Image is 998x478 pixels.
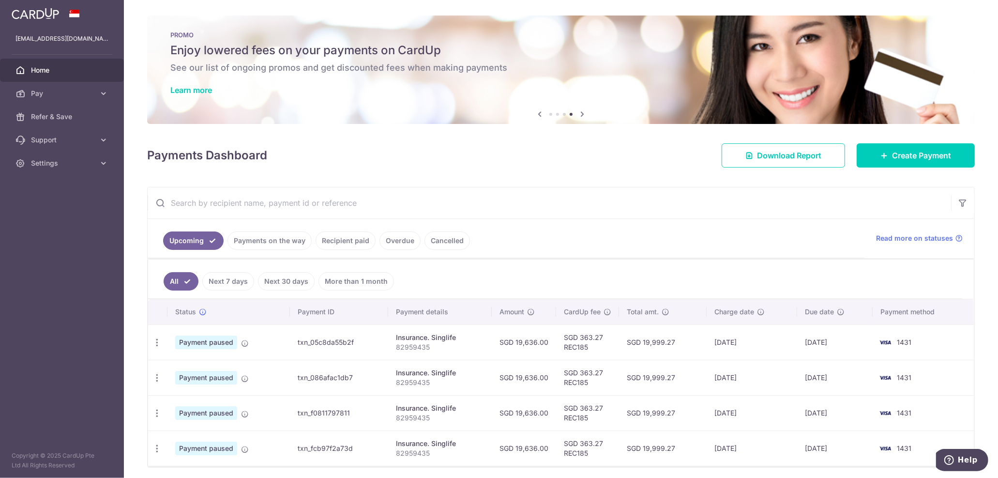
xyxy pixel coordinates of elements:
span: 1431 [897,338,911,346]
span: Create Payment [892,150,951,161]
td: [DATE] [797,324,873,360]
td: [DATE] [797,431,873,466]
span: Support [31,135,95,145]
div: Insurance. Singlife [396,439,484,448]
td: SGD 19,636.00 [492,324,556,360]
td: SGD 19,999.27 [619,360,707,395]
td: SGD 19,999.27 [619,324,707,360]
p: [EMAIL_ADDRESS][DOMAIN_NAME] [15,34,108,44]
span: Payment paused [175,336,237,349]
img: Latest Promos banner [147,15,975,124]
a: Read more on statuses [876,233,963,243]
a: Upcoming [163,231,224,250]
p: 82959435 [396,448,484,458]
span: Refer & Save [31,112,95,122]
a: Next 30 days [258,272,315,291]
span: CardUp fee [564,307,601,317]
span: Pay [31,89,95,98]
td: [DATE] [797,360,873,395]
span: Amount [499,307,524,317]
td: txn_fcb97f2a73d [290,431,388,466]
td: SGD 19,636.00 [492,431,556,466]
img: CardUp [12,8,59,19]
iframe: Opens a widget where you can find more information [936,449,988,473]
td: txn_f0811797811 [290,395,388,431]
a: Overdue [379,231,421,250]
th: Payment details [388,299,492,324]
td: [DATE] [707,395,797,431]
img: Bank Card [876,443,895,454]
span: 1431 [897,409,911,417]
td: SGD 363.27 REC185 [556,360,619,395]
p: 82959435 [396,378,484,387]
img: Bank Card [876,407,895,419]
h4: Payments Dashboard [147,147,267,164]
span: Charge date [714,307,754,317]
span: 1431 [897,444,911,452]
td: SGD 363.27 REC185 [556,395,619,431]
h6: See our list of ongoing promos and get discounted fees when making payments [170,62,952,74]
p: 82959435 [396,342,484,352]
th: Payment ID [290,299,388,324]
a: Next 7 days [202,272,254,291]
span: 1431 [897,373,911,382]
span: Total amt. [627,307,659,317]
a: Recipient paid [316,231,376,250]
span: Payment paused [175,371,237,385]
td: txn_086afac1db7 [290,360,388,395]
span: Settings [31,158,95,168]
span: Download Report [757,150,821,161]
a: Download Report [722,143,845,168]
th: Payment method [873,299,974,324]
td: SGD 363.27 REC185 [556,431,619,466]
td: [DATE] [797,395,873,431]
div: Insurance. Singlife [396,333,484,342]
a: Create Payment [857,143,975,168]
a: Payments on the way [227,231,312,250]
span: Read more on statuses [876,233,953,243]
div: Insurance. Singlife [396,403,484,413]
td: SGD 19,999.27 [619,395,707,431]
td: SGD 363.27 REC185 [556,324,619,360]
p: 82959435 [396,413,484,423]
a: Cancelled [424,231,470,250]
span: Status [175,307,196,317]
input: Search by recipient name, payment id or reference [148,187,951,218]
td: txn_05c8da55b2f [290,324,388,360]
a: All [164,272,198,291]
td: [DATE] [707,324,797,360]
img: Bank Card [876,372,895,384]
span: Home [31,65,95,75]
td: SGD 19,636.00 [492,395,556,431]
span: Due date [805,307,834,317]
span: Payment paused [175,442,237,455]
td: SGD 19,636.00 [492,360,556,395]
td: SGD 19,999.27 [619,431,707,466]
a: More than 1 month [318,272,394,291]
h5: Enjoy lowered fees on your payments on CardUp [170,43,952,58]
td: [DATE] [707,431,797,466]
img: Bank Card [876,337,895,348]
td: [DATE] [707,360,797,395]
div: Insurance. Singlife [396,368,484,378]
p: PROMO [170,31,952,39]
a: Learn more [170,85,212,95]
span: Payment paused [175,406,237,420]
